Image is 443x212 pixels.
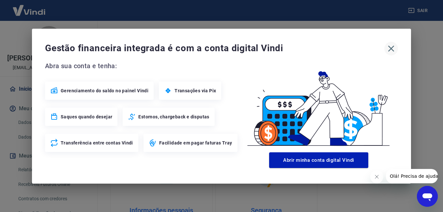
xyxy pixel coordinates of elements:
span: Transferência entre contas Vindi [61,140,133,146]
span: Olá! Precisa de ajuda? [4,5,55,10]
span: Transações via Pix [175,87,216,94]
span: Estornos, chargeback e disputas [138,114,209,120]
iframe: Fechar mensagem [370,170,383,183]
span: Gerenciamento do saldo no painel Vindi [61,87,148,94]
span: Saques quando desejar [61,114,112,120]
button: Abrir minha conta digital Vindi [269,152,368,168]
img: Good Billing [239,61,398,150]
span: Facilidade em pagar faturas Tray [159,140,232,146]
iframe: Botão para abrir a janela de mensagens [417,186,438,207]
span: Abra sua conta e tenha: [45,61,239,71]
iframe: Mensagem da empresa [386,169,438,183]
span: Gestão financeira integrada é com a conta digital Vindi [45,42,384,55]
